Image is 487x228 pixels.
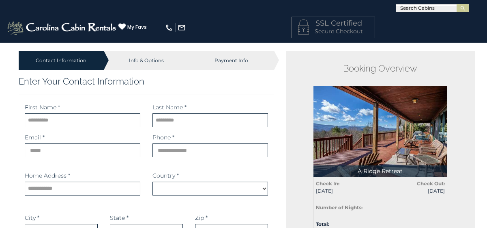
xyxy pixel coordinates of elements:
label: First Name * [25,103,60,111]
label: City * [25,214,39,222]
h3: Enter Your Contact Information [19,76,275,87]
label: State * [110,214,129,222]
strong: Number of Nights: [316,204,363,211]
p: A Ridge Retreat [313,165,447,177]
label: Phone * [152,133,174,141]
span: My Favs [127,24,147,31]
h4: SSL Certified [298,20,369,28]
img: LOCKICON1.png [298,20,309,35]
img: phone-regular-white.png [165,24,173,32]
label: Country * [152,172,179,180]
a: My Favs [118,23,147,31]
label: Zip * [195,214,208,222]
strong: Total: [316,221,329,227]
span: [DATE] [386,187,445,194]
label: Home Address * [25,172,70,180]
img: mail-regular-white.png [178,24,186,32]
strong: Check In: [316,180,339,187]
img: White-1-2.png [6,20,118,36]
strong: Check Out: [417,180,445,187]
img: 1714397224_thumbnail.jpeg [313,86,447,177]
span: [DATE] [316,187,374,194]
label: Last Name * [152,103,187,111]
label: Email * [25,133,45,141]
p: Secure Checkout [298,27,369,35]
h2: Booking Overview [313,63,447,74]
